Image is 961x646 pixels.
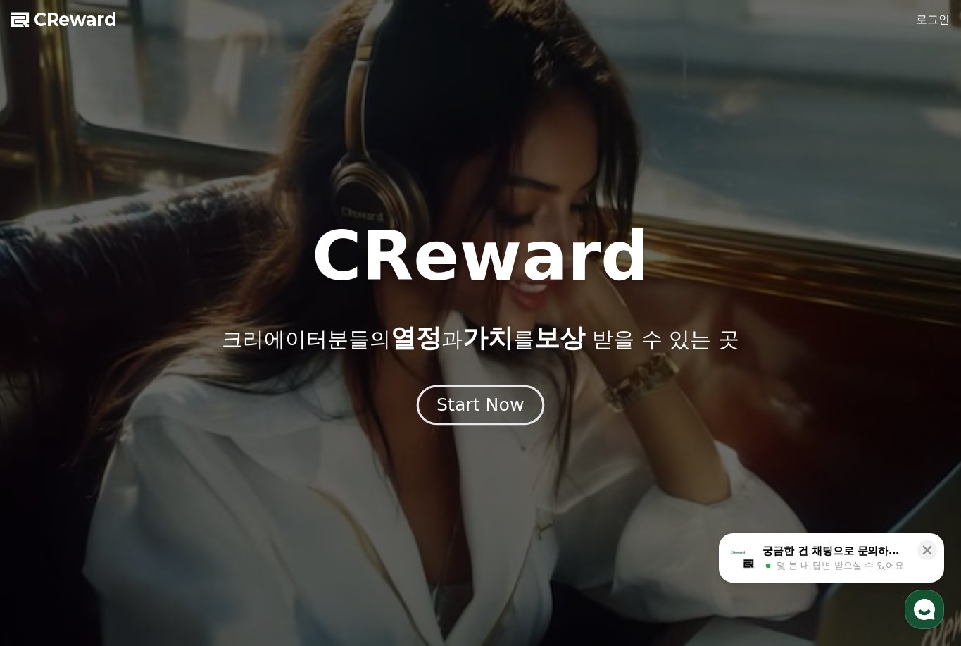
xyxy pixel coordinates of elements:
a: Start Now [420,400,541,414]
button: Start Now [417,385,544,425]
span: 홈 [44,468,53,479]
span: 보상 [534,323,585,352]
a: CReward [11,8,117,31]
div: Start Now [436,393,524,417]
span: 대화 [129,468,146,480]
a: 대화 [93,447,182,482]
h1: CReward [312,223,649,290]
span: 설정 [218,468,234,479]
span: CReward [34,8,117,31]
a: 설정 [182,447,270,482]
span: 가치 [463,323,513,352]
a: 홈 [4,447,93,482]
span: 열정 [391,323,441,352]
a: 로그인 [916,11,950,28]
p: 크리에이터분들의 과 를 받을 수 있는 곳 [222,324,739,352]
